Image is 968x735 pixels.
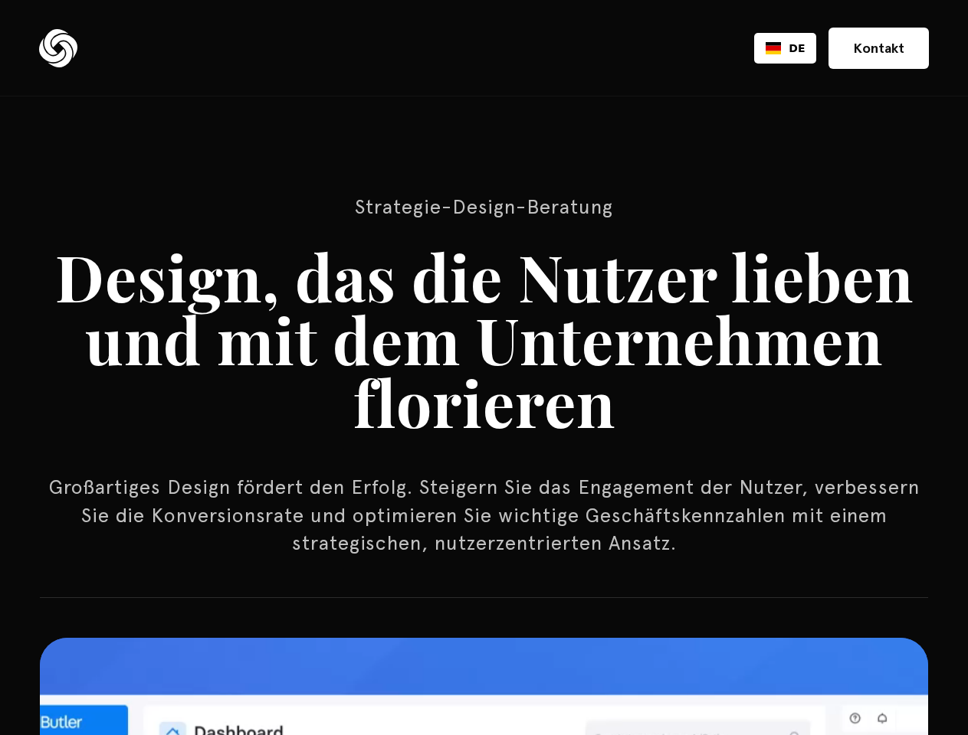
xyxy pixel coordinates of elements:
p: Großartiges Design fördert den Erfolg. Steigern Sie das Engagement der Nutzer, verbessern Sie die... [40,473,928,557]
div: Language Switcher [754,33,816,64]
div: Language selected: Deutsch [754,33,816,64]
a: DE [766,41,805,56]
a: Kontakt [829,28,929,69]
p: Strategie-Design-Beratung [40,193,928,220]
h1: Design, das die Nutzer lieben und mit dem Unternehmen florieren [40,245,928,433]
img: Deutsch flag [766,42,781,54]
